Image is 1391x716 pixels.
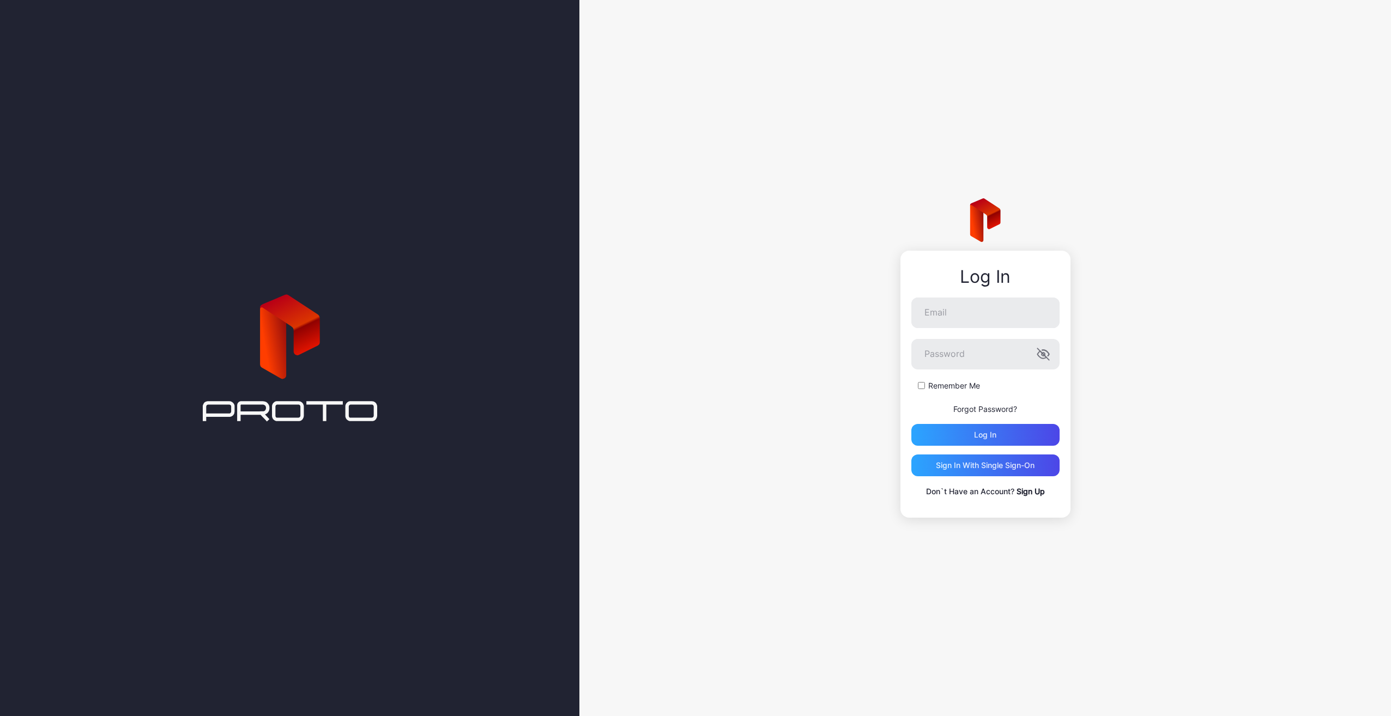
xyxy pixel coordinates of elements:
div: Log in [974,430,996,439]
div: Log In [911,267,1060,287]
label: Remember Me [928,380,980,391]
a: Sign Up [1017,487,1045,496]
input: Email [911,298,1060,328]
button: Log in [911,424,1060,446]
button: Password [1037,348,1050,361]
p: Don`t Have an Account? [911,485,1060,498]
div: Sign in With Single Sign-On [936,461,1035,470]
button: Sign in With Single Sign-On [911,454,1060,476]
a: Forgot Password? [953,404,1017,414]
input: Password [911,339,1060,369]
